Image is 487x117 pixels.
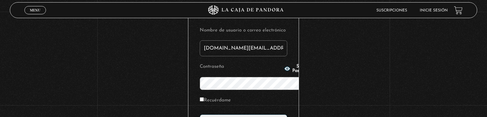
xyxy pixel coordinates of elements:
[200,97,204,101] input: Recuérdame
[28,14,43,18] span: Cerrar
[200,96,231,106] label: Recuérdame
[420,9,448,12] a: Inicie sesión
[284,64,311,73] button: Show Password
[292,64,311,73] span: Show Password
[200,62,282,72] label: Contraseña
[376,9,407,12] a: Suscripciones
[200,26,287,36] label: Nombre de usuario o correo electrónico
[30,8,40,12] span: Menu
[454,6,463,15] a: View your shopping cart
